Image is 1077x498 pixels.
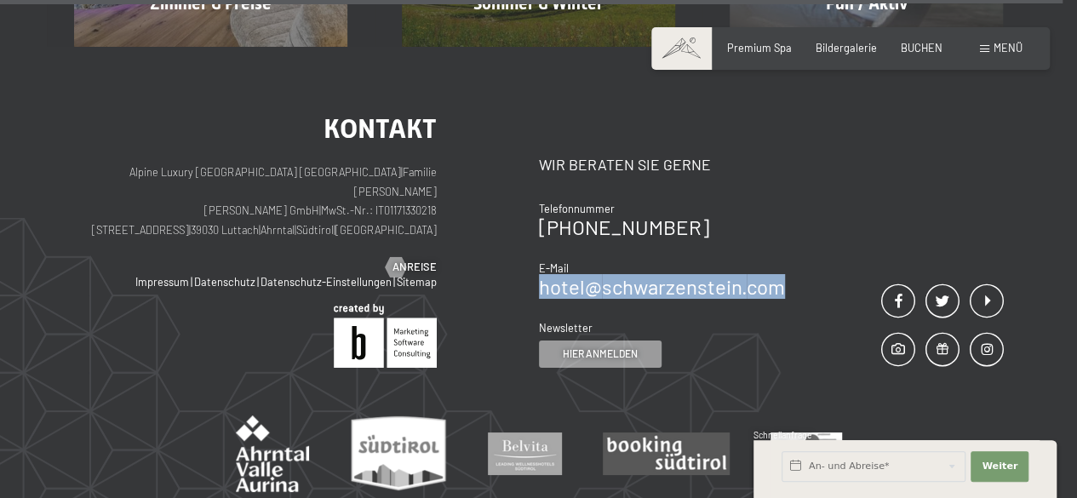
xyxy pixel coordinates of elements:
span: Telefonnummer [539,202,615,215]
a: hotel@schwarzenstein.com [539,274,785,299]
span: | [189,223,191,237]
p: Alpine Luxury [GEOGRAPHIC_DATA] [GEOGRAPHIC_DATA] Familie [PERSON_NAME] [PERSON_NAME] GmbH MwSt.-... [74,163,437,239]
span: | [257,275,259,289]
span: Hier anmelden [563,346,638,361]
a: Bildergalerie [816,41,877,54]
span: | [401,165,403,179]
span: | [259,223,261,237]
a: Datenschutz [194,275,255,289]
a: Impressum [135,275,189,289]
span: | [191,275,192,289]
span: Menü [994,41,1023,54]
span: | [334,223,335,237]
span: | [295,223,296,237]
span: Schnellanfrage [753,430,812,440]
button: Weiter [971,451,1028,482]
a: Anreise [386,260,437,275]
span: | [393,275,395,289]
span: Wir beraten Sie gerne [539,155,711,174]
a: Sitemap [397,275,437,289]
span: Anreise [392,260,437,275]
span: Kontakt [324,112,437,145]
a: BUCHEN [901,41,942,54]
span: Newsletter [539,321,593,335]
span: Weiter [982,460,1017,473]
span: | [319,203,321,217]
img: Brandnamic GmbH | Leading Hospitality Solutions [334,304,437,368]
a: Premium Spa [727,41,792,54]
span: E-Mail [539,261,569,275]
a: Datenschutz-Einstellungen [261,275,392,289]
a: [PHONE_NUMBER] [539,215,709,239]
